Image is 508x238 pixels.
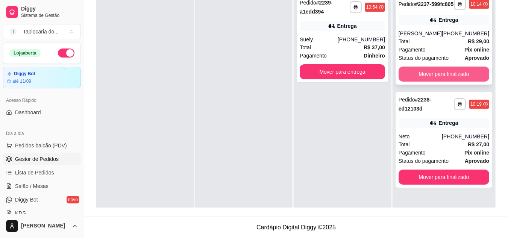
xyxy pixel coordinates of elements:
[470,1,482,7] div: 10:14
[468,38,489,44] strong: R$ 29,00
[15,155,59,163] span: Gestor de Pedidos
[15,196,38,203] span: Diggy Bot
[300,52,327,60] span: Pagamento
[21,6,78,12] span: Diggy
[364,53,385,59] strong: Dinheiro
[399,30,442,37] div: [PERSON_NAME]
[3,139,81,152] button: Pedidos balcão (PDV)
[9,49,41,57] div: Loja aberta
[3,106,81,118] a: Dashboard
[9,28,17,35] span: T
[442,133,489,140] div: [PHONE_NUMBER]
[464,47,489,53] strong: Pix online
[3,167,81,179] a: Lista de Pedidos
[14,71,35,77] article: Diggy Bot
[3,127,81,139] div: Dia a dia
[15,142,67,149] span: Pedidos balcão (PDV)
[465,158,489,164] strong: aprovado
[399,157,449,165] span: Status do pagamento
[300,64,385,79] button: Mover para entrega
[15,109,41,116] span: Dashboard
[465,55,489,61] strong: aprovado
[3,180,81,192] a: Salão / Mesas
[3,94,81,106] div: Acesso Rápido
[337,22,356,30] div: Entrega
[3,217,81,235] button: [PERSON_NAME]
[3,24,81,39] button: Select a team
[3,67,81,88] a: Diggy Botaté 11/09
[399,54,449,62] span: Status do pagamento
[438,119,458,127] div: Entrega
[300,43,311,52] span: Total
[415,1,453,7] strong: # 2237-599fc805
[399,97,431,112] strong: # 2238-ed12103d
[464,150,489,156] strong: Pix online
[366,4,378,10] div: 10:54
[399,170,489,185] button: Mover para finalizado
[15,182,49,190] span: Salão / Mesas
[399,133,442,140] div: Neto
[3,194,81,206] a: Diggy Botnovo
[15,209,26,217] span: KDS
[15,169,54,176] span: Lista de Pedidos
[23,28,59,35] div: Tapiocaria do ...
[399,45,426,54] span: Pagamento
[399,37,410,45] span: Total
[338,36,385,43] div: [PHONE_NUMBER]
[3,207,81,219] a: KDS
[399,67,489,82] button: Mover para finalizado
[58,49,74,58] button: Alterar Status
[399,140,410,149] span: Total
[438,16,458,24] div: Entrega
[468,141,489,147] strong: R$ 27,00
[399,149,426,157] span: Pagamento
[442,30,489,37] div: [PHONE_NUMBER]
[84,217,508,238] footer: Cardápio Digital Diggy © 2025
[399,97,415,103] span: Pedido
[300,36,338,43] div: Suely
[364,44,385,50] strong: R$ 37,00
[3,3,81,21] a: DiggySistema de Gestão
[12,78,31,84] article: até 11/09
[399,1,415,7] span: Pedido
[3,153,81,165] a: Gestor de Pedidos
[470,101,482,107] div: 10:19
[21,12,78,18] span: Sistema de Gestão
[21,223,69,229] span: [PERSON_NAME]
